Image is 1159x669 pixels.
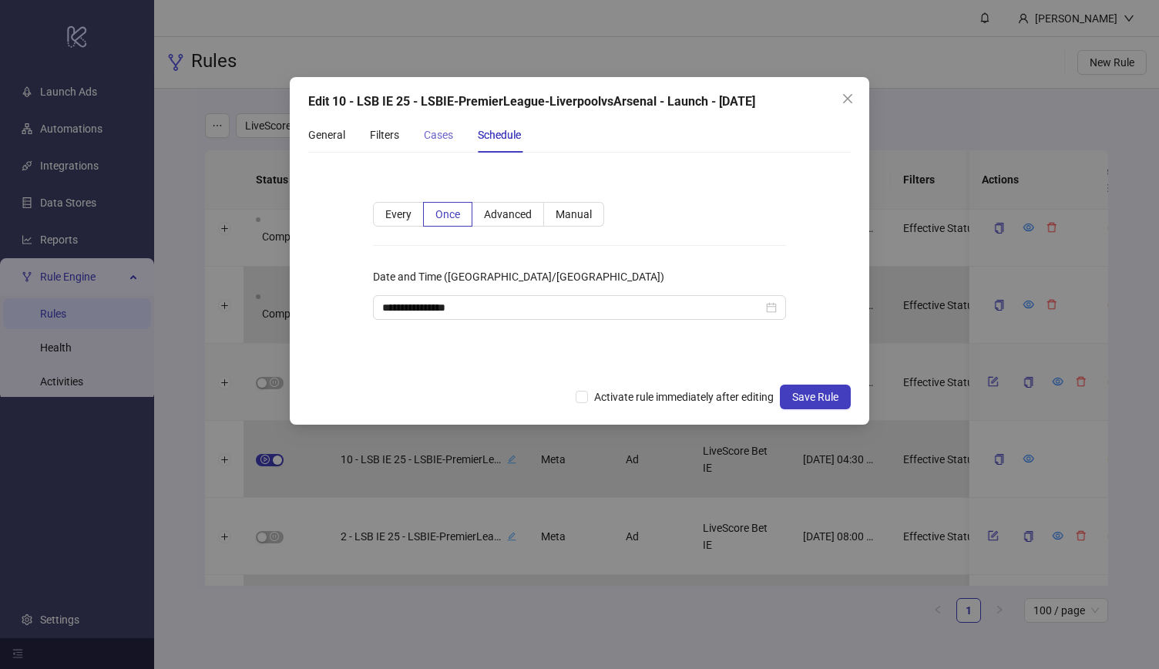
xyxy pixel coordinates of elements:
[792,391,838,403] span: Save Rule
[370,126,399,143] div: Filters
[308,126,345,143] div: General
[556,208,592,220] span: Manual
[588,388,780,405] span: Activate rule immediately after editing
[435,208,460,220] span: Once
[385,208,412,220] span: Every
[835,86,860,111] button: Close
[842,92,854,105] span: close
[382,299,763,316] input: Date and Time (Europe/London)
[478,126,521,143] div: Schedule
[373,264,674,289] label: Date and Time (Europe/London)
[780,385,851,409] button: Save Rule
[484,208,532,220] span: Advanced
[308,92,851,111] div: Edit 10 - LSB IE 25 - LSBIE-PremierLeague-LiverpoolvsArsenal - Launch - [DATE]
[424,126,453,143] div: Cases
